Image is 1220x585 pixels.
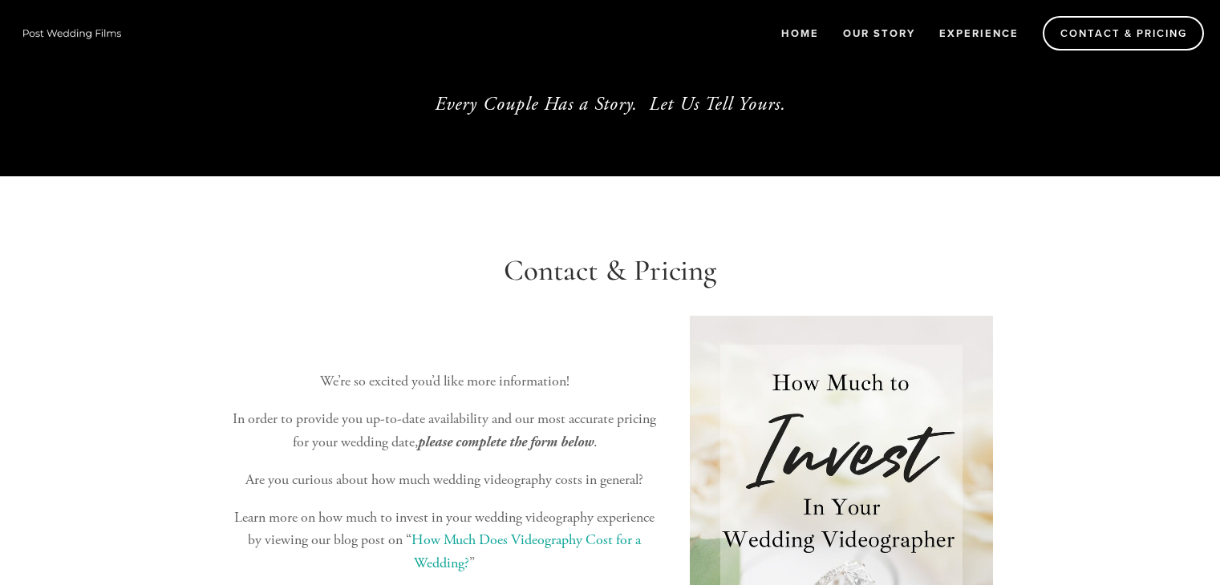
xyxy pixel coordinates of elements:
p: Every Couple Has a Story. Let Us Tell Yours. [253,90,968,119]
p: We’re so excited you’d like more information! [227,370,663,393]
p: Learn more on how much to invest in your wedding videography experience by viewing our blog post ... [227,506,663,575]
a: Home [771,20,829,46]
p: In order to provide you up-to-date availability and our most accurate pricing for your wedding da... [227,408,663,454]
a: How Much Does Videography Cost for a Wedding? [411,531,644,572]
a: Experience [929,20,1029,46]
a: Our Story [833,20,926,46]
p: Are you curious about how much wedding videography costs in general? [227,469,663,492]
img: Wisconsin Wedding Videographer [16,21,128,45]
h1: Contact & Pricing [227,253,994,288]
a: Contact & Pricing [1043,16,1204,50]
em: please complete the form below [418,434,594,450]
